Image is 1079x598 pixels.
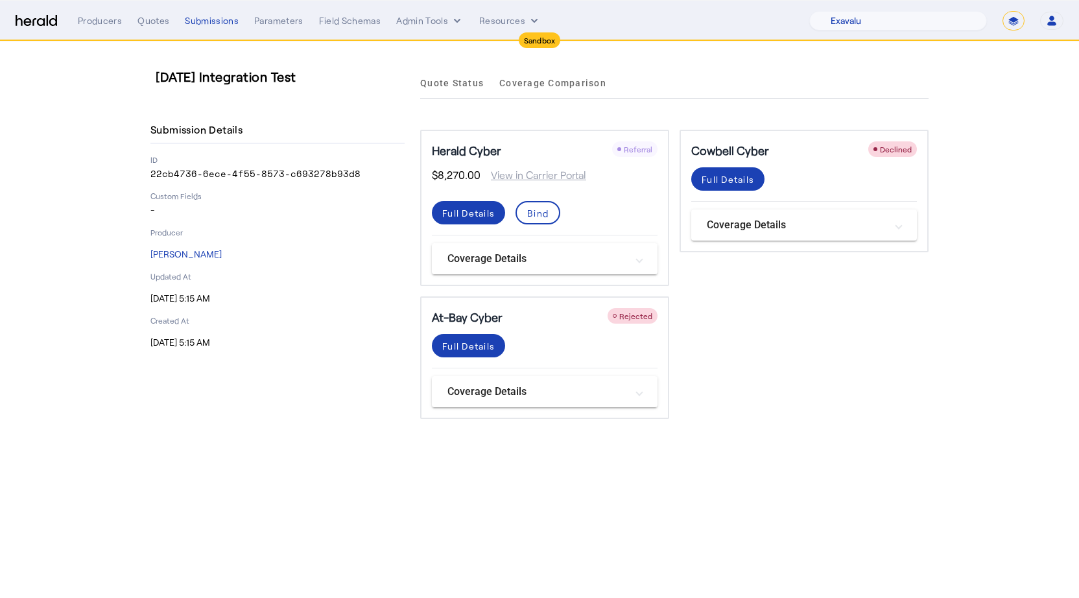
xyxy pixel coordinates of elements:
span: Rejected [619,311,652,320]
mat-expansion-panel-header: Coverage Details [432,243,658,274]
div: Full Details [442,206,495,220]
p: Producer [150,227,405,237]
h5: Cowbell Cyber [691,141,769,160]
button: Full Details [691,167,765,191]
mat-panel-title: Coverage Details [707,217,886,233]
mat-expansion-panel-header: Coverage Details [691,209,917,241]
img: Herald Logo [16,15,57,27]
div: Full Details [702,173,754,186]
button: internal dropdown menu [396,14,464,27]
h4: Submission Details [150,122,248,138]
div: Parameters [254,14,303,27]
p: ID [150,154,405,165]
p: 22cb4736-6ece-4f55-8573-c693278b93d8 [150,167,405,180]
p: Custom Fields [150,191,405,201]
div: Submissions [185,14,239,27]
span: Declined [880,145,912,154]
span: Coverage Comparison [499,78,606,88]
button: Bind [516,201,560,224]
button: Full Details [432,201,505,224]
div: Producers [78,14,122,27]
div: Bind [527,206,549,220]
div: Field Schemas [319,14,381,27]
a: Coverage Comparison [499,67,606,99]
h5: At-Bay Cyber [432,308,503,326]
button: Resources dropdown menu [479,14,541,27]
mat-panel-title: Coverage Details [447,251,626,267]
p: [DATE] 5:15 AM [150,292,405,305]
span: View in Carrier Portal [480,167,586,183]
span: Quote Status [420,78,484,88]
mat-expansion-panel-header: Coverage Details [432,376,658,407]
span: $8,270.00 [432,167,480,183]
div: Full Details [442,339,495,353]
p: [DATE] 5:15 AM [150,336,405,349]
div: Quotes [137,14,169,27]
p: [PERSON_NAME] [150,248,405,261]
span: Referral [624,145,652,154]
p: - [150,204,405,217]
p: Updated At [150,271,405,281]
h5: Herald Cyber [432,141,501,160]
p: Created At [150,315,405,326]
h3: [DATE] Integration Test [156,67,410,86]
mat-panel-title: Coverage Details [447,384,626,400]
a: Quote Status [420,67,484,99]
div: Sandbox [519,32,561,48]
button: Full Details [432,334,505,357]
